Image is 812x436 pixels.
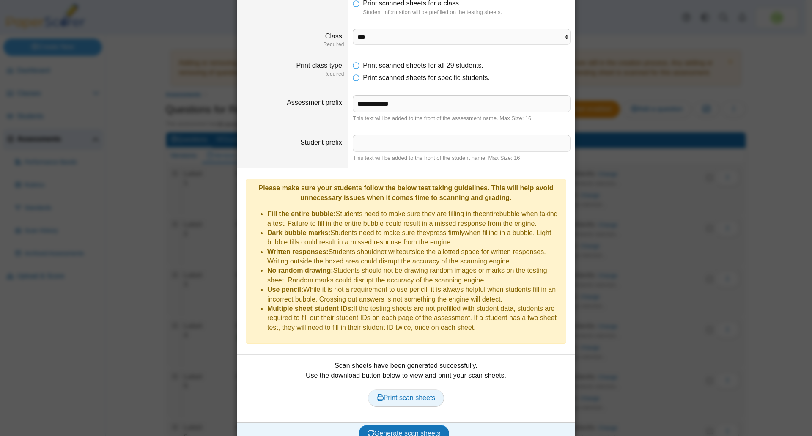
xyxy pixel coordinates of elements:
[300,139,344,146] label: Student prefix
[267,248,329,255] b: Written responses:
[241,361,571,416] div: Scan sheets have been generated successfully. Use the download button below to view and print you...
[363,62,483,69] span: Print scanned sheets for all 29 students.
[267,229,330,236] b: Dark bubble marks:
[296,62,344,69] label: Print class type
[430,229,464,236] u: press firmly
[241,71,344,78] dfn: Required
[267,285,562,304] li: While it is not a requirement to use pencil, it is always helpful when students fill in an incorr...
[267,266,562,285] li: Students should not be drawing random images or marks on the testing sheet. Random marks could di...
[287,99,344,106] label: Assessment prefix
[267,305,354,312] b: Multiple sheet student IDs:
[483,210,499,217] u: entire
[258,184,553,201] b: Please make sure your students follow the below test taking guidelines. This will help avoid unne...
[267,209,562,228] li: Students need to make sure they are filling in the bubble when taking a test. Failure to fill in ...
[267,267,333,274] b: No random drawing:
[377,248,402,255] u: not write
[267,286,303,293] b: Use pencil:
[241,41,344,48] dfn: Required
[363,8,571,16] dfn: Student information will be prefilled on the testing sheets.
[325,33,344,40] label: Class
[353,154,571,162] div: This text will be added to the front of the student name. Max Size: 16
[363,74,490,81] span: Print scanned sheets for specific students.
[267,228,562,247] li: Students need to make sure they when filling in a bubble. Light bubble fills could result in a mi...
[267,210,336,217] b: Fill the entire bubble:
[353,115,571,122] div: This text will be added to the front of the assessment name. Max Size: 16
[267,247,562,266] li: Students should outside the allotted space for written responses. Writing outside the boxed area ...
[267,304,562,332] li: If the testing sheets are not prefilled with student data, students are required to fill out thei...
[368,389,444,406] a: Print scan sheets
[377,394,436,401] span: Print scan sheets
